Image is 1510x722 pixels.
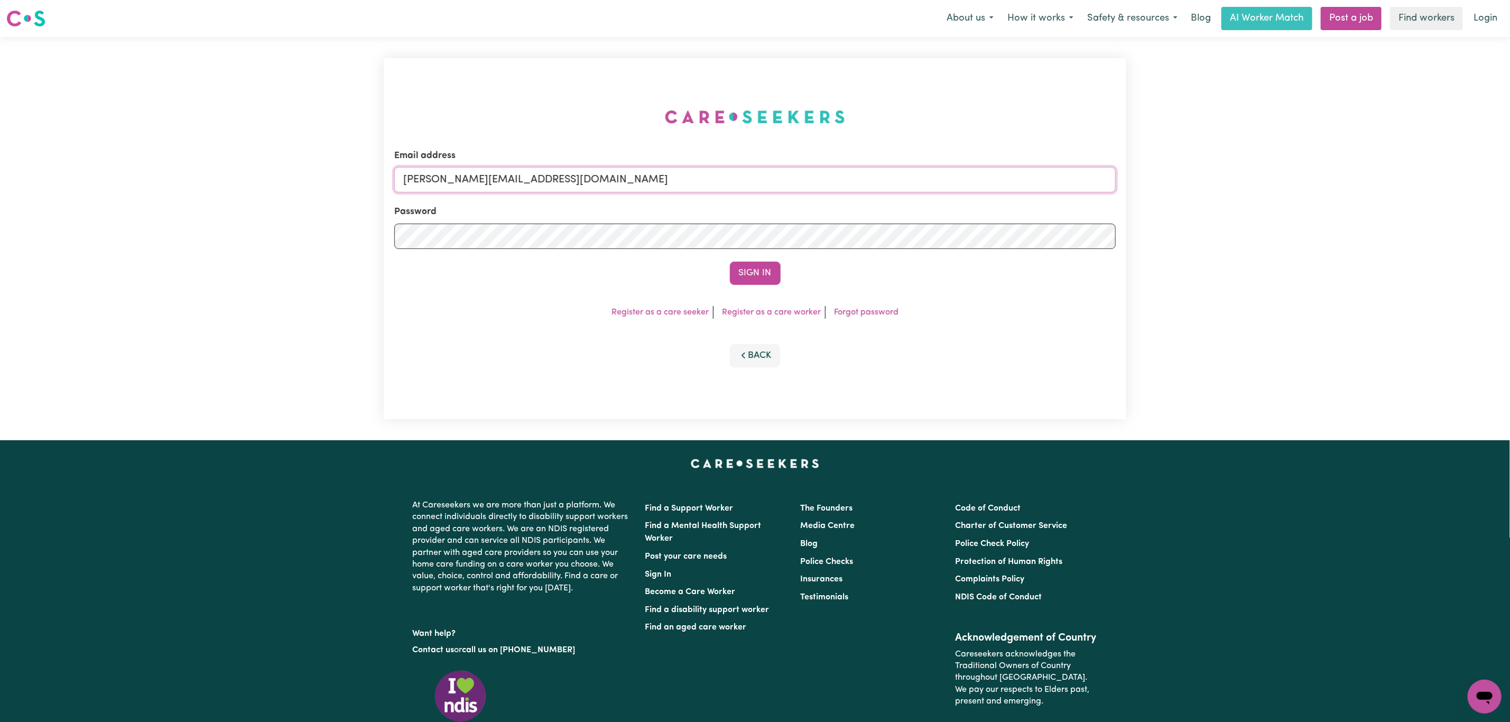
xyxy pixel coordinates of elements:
[645,570,672,579] a: Sign In
[645,552,727,561] a: Post your care needs
[645,588,736,596] a: Become a Care Worker
[1221,7,1312,30] a: AI Worker Match
[413,624,633,640] p: Want help?
[1080,7,1184,30] button: Safety & resources
[645,504,734,513] a: Find a Support Worker
[800,575,842,584] a: Insurances
[6,6,45,31] a: Careseekers logo
[394,205,437,219] label: Password
[955,632,1097,644] h2: Acknowledgement of Country
[645,522,762,543] a: Find a Mental Health Support Worker
[413,646,455,654] a: Contact us
[1321,7,1382,30] a: Post a job
[834,308,898,317] a: Forgot password
[955,540,1029,548] a: Police Check Policy
[722,308,821,317] a: Register as a care worker
[691,459,819,468] a: Careseekers home page
[394,149,456,163] label: Email address
[645,606,770,614] a: Find a disability support worker
[955,644,1097,712] p: Careseekers acknowledges the Traditional Owners of Country throughout [GEOGRAPHIC_DATA]. We pay o...
[940,7,1001,30] button: About us
[6,9,45,28] img: Careseekers logo
[800,540,818,548] a: Blog
[1184,7,1217,30] a: Blog
[955,558,1062,566] a: Protection of Human Rights
[413,640,633,660] p: or
[413,495,633,598] p: At Careseekers we are more than just a platform. We connect individuals directly to disability su...
[800,558,853,566] a: Police Checks
[955,593,1042,601] a: NDIS Code of Conduct
[1001,7,1080,30] button: How it works
[1467,7,1504,30] a: Login
[1390,7,1463,30] a: Find workers
[612,308,709,317] a: Register as a care seeker
[462,646,576,654] a: call us on [PHONE_NUMBER]
[800,522,855,530] a: Media Centre
[955,575,1024,584] a: Complaints Policy
[730,262,781,285] button: Sign In
[394,167,1116,192] input: Email address
[1468,680,1502,714] iframe: Button to launch messaging window, conversation in progress
[645,623,747,632] a: Find an aged care worker
[800,593,848,601] a: Testimonials
[800,504,853,513] a: The Founders
[955,522,1067,530] a: Charter of Customer Service
[730,344,781,367] button: Back
[955,504,1021,513] a: Code of Conduct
